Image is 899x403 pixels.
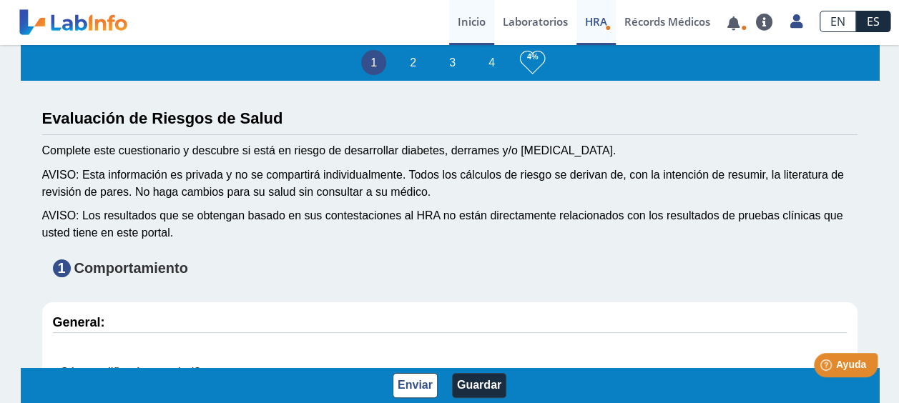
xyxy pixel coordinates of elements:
[53,315,105,329] strong: General:
[520,48,545,66] h3: 4%
[42,166,858,201] div: AVISO: Esta información es privada y no se compartirá individualmente. Todos los cálculos de ries...
[42,207,858,242] div: AVISO: Los resultados que se obtengan basado en sus contestaciones al HRA no están directamente r...
[393,373,438,398] button: Enviar
[585,14,607,29] span: HRA
[772,347,883,387] iframe: Help widget launcher
[401,50,426,75] li: 2
[856,11,890,32] a: ES
[440,50,465,75] li: 3
[820,11,856,32] a: EN
[42,109,858,127] h3: Evaluación de Riesgos de Salud
[452,373,506,398] button: Guardar
[53,365,847,379] label: ¿Cómo calificaría su salud?
[53,259,71,277] span: 1
[74,260,188,276] strong: Comportamiento
[42,142,858,159] div: Complete este cuestionario y descubre si está en riesgo de desarrollar diabetes, derrames y/o [ME...
[479,50,504,75] li: 4
[361,50,386,75] li: 1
